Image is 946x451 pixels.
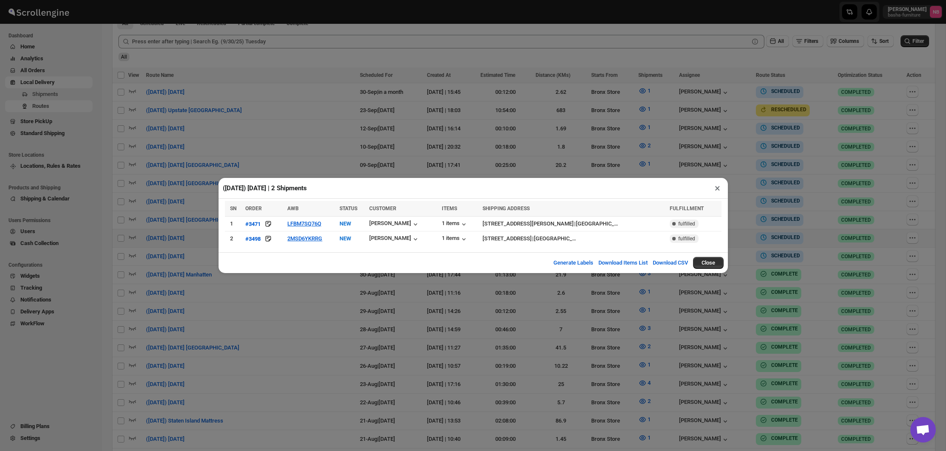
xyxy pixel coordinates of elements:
span: fulfilled [678,220,695,227]
td: 1 [225,217,243,231]
button: #3498 [245,234,261,243]
button: Close [693,257,724,269]
span: FULFILLMENT [670,206,704,211]
button: [PERSON_NAME] [369,220,420,228]
button: Generate Labels [548,254,598,271]
button: × [711,182,724,194]
div: [GEOGRAPHIC_DATA] [576,220,621,228]
span: ORDER [245,206,262,211]
button: Download Items List [593,254,653,271]
span: fulfilled [678,235,695,242]
td: 2 [225,231,243,246]
button: 1 items [442,235,468,243]
span: NEW [340,235,351,242]
a: Open chat [910,417,936,443]
h2: ([DATE]) [DATE] | 2 Shipments [223,184,307,192]
span: CUSTOMER [369,206,396,211]
span: NEW [340,220,351,227]
div: | [483,234,665,243]
button: 1 items [442,220,468,228]
button: Download CSV [648,254,693,271]
span: ITEMS [442,206,457,211]
button: LFBM7SQ76Q [287,220,321,227]
span: AWB [287,206,299,211]
button: #3471 [245,220,261,228]
span: SHIPPING ADDRESS [483,206,530,211]
div: [STREET_ADDRESS] [483,234,532,243]
span: STATUS [340,206,357,211]
span: SN [230,206,236,211]
div: #3498 [245,236,261,242]
div: [GEOGRAPHIC_DATA] [534,234,579,243]
button: 2MSD6YKRRG [287,235,322,242]
button: [PERSON_NAME] [369,235,420,243]
div: | [483,220,665,228]
div: #3471 [245,221,261,227]
div: [STREET_ADDRESS][PERSON_NAME] [483,220,574,228]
